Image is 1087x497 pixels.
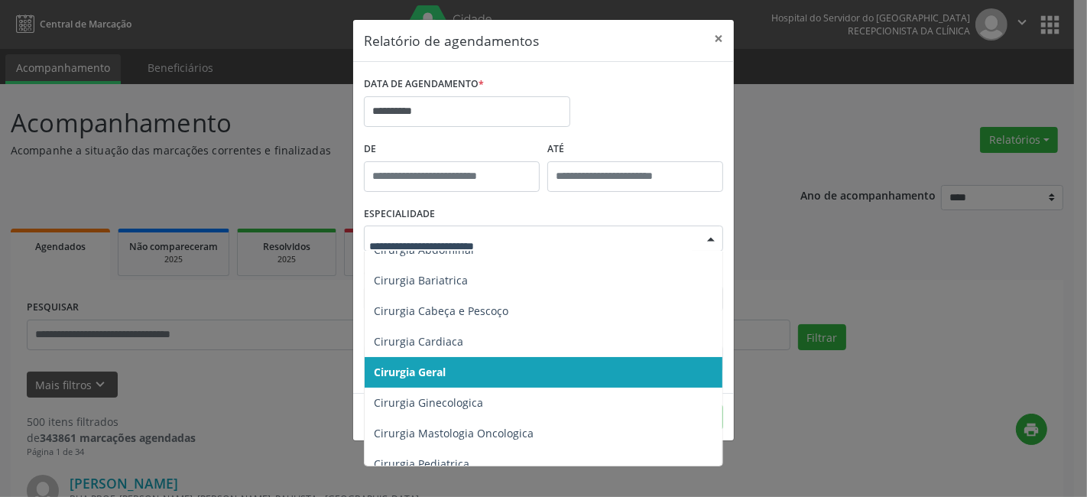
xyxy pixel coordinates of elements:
[364,138,540,161] label: De
[374,426,534,440] span: Cirurgia Mastologia Oncologica
[374,334,463,349] span: Cirurgia Cardiaca
[547,138,723,161] label: ATÉ
[374,456,469,471] span: Cirurgia Pediatrica
[703,20,734,57] button: Close
[364,73,484,96] label: DATA DE AGENDAMENTO
[374,365,446,379] span: Cirurgia Geral
[374,273,468,287] span: Cirurgia Bariatrica
[374,304,508,318] span: Cirurgia Cabeça e Pescoço
[364,203,435,226] label: ESPECIALIDADE
[364,31,539,50] h5: Relatório de agendamentos
[374,395,483,410] span: Cirurgia Ginecologica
